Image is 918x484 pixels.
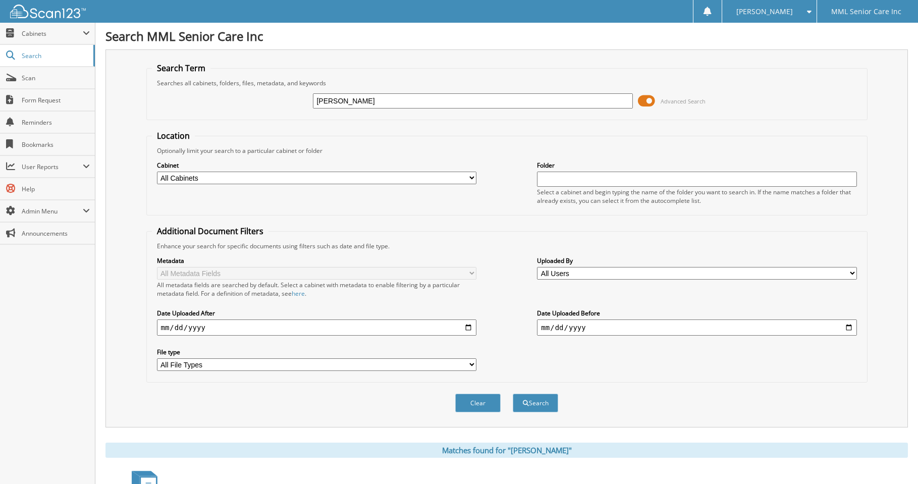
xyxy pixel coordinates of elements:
label: Metadata [157,256,476,265]
a: here [292,289,305,298]
div: Optionally limit your search to a particular cabinet or folder [152,146,862,155]
div: Select a cabinet and begin typing the name of the folder you want to search in. If the name match... [537,188,856,205]
label: Date Uploaded After [157,309,476,317]
div: Searches all cabinets, folders, files, metadata, and keywords [152,79,862,87]
label: Cabinet [157,161,476,170]
label: Folder [537,161,856,170]
span: Admin Menu [22,207,83,216]
span: Bookmarks [22,140,90,149]
span: [PERSON_NAME] [736,9,793,15]
span: Advanced Search [661,97,706,105]
span: Reminders [22,118,90,127]
label: Date Uploaded Before [537,309,856,317]
legend: Search Term [152,63,210,74]
div: All metadata fields are searched by default. Select a cabinet with metadata to enable filtering b... [157,281,476,298]
span: Announcements [22,229,90,238]
div: Matches found for "[PERSON_NAME]" [105,443,908,458]
button: Search [513,394,558,412]
input: end [537,319,856,336]
label: Uploaded By [537,256,856,265]
span: Help [22,185,90,193]
h1: Search MML Senior Care Inc [105,28,908,44]
img: scan123-logo-white.svg [10,5,86,18]
span: Search [22,51,88,60]
legend: Location [152,130,195,141]
label: File type [157,348,476,356]
span: MML Senior Care Inc [831,9,901,15]
input: start [157,319,476,336]
span: Form Request [22,96,90,104]
div: Enhance your search for specific documents using filters such as date and file type. [152,242,862,250]
span: User Reports [22,163,83,171]
span: Cabinets [22,29,83,38]
button: Clear [455,394,501,412]
span: Scan [22,74,90,82]
legend: Additional Document Filters [152,226,268,237]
